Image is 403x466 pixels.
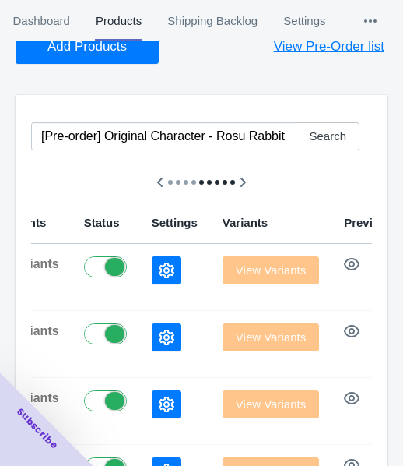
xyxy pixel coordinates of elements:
span: Products [95,1,142,41]
span: Settings [152,216,198,229]
span: Settings [283,1,326,41]
span: Status [84,216,120,229]
span: Shipping Backlog [167,1,258,41]
button: Add Products [16,30,159,64]
span: Preview [344,216,388,229]
button: Scroll table left one column [146,168,174,196]
button: Scroll table right one column [229,168,257,196]
span: Add Products [47,39,127,55]
span: Dashboard [12,1,70,41]
button: View Pre-Order list [255,30,403,64]
span: Variants [223,216,268,229]
button: More tabs [338,1,402,41]
span: Search [309,130,346,143]
span: Subscribe [14,405,61,452]
span: 1 variants [1,257,59,270]
span: 1 variants [1,324,59,337]
span: View Pre-Order list [274,39,384,55]
input: Search products in pre-order list [31,122,296,150]
button: Search [296,122,359,150]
